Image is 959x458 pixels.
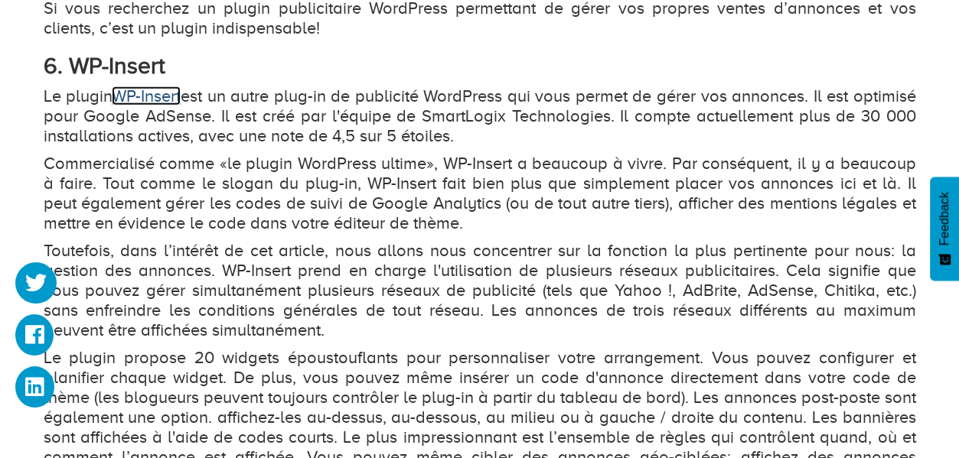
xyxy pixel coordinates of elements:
iframe: Drift Widget Chat Window [644,206,950,391]
p: Commercialisé comme «le plugin WordPress ultime», WP-Insert a beaucoup à vivre. Par conséquent, i... [44,154,916,233]
iframe: Drift Widget Chat Controller [882,382,941,440]
span: Feedback [938,192,951,245]
button: Feedback - Afficher l’enquête [930,177,959,281]
p: Toutefois, dans l’intérêt de cet article, nous allons nous concentrer sur la fonction la plus per... [44,241,916,340]
strong: 6. WP-Insert [44,53,165,79]
p: Le plugin est un autre plug-in de publicité WordPress qui vous permet de gérer vos annonces. Il e... [44,86,916,146]
a: WP-Insert [112,86,181,106]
